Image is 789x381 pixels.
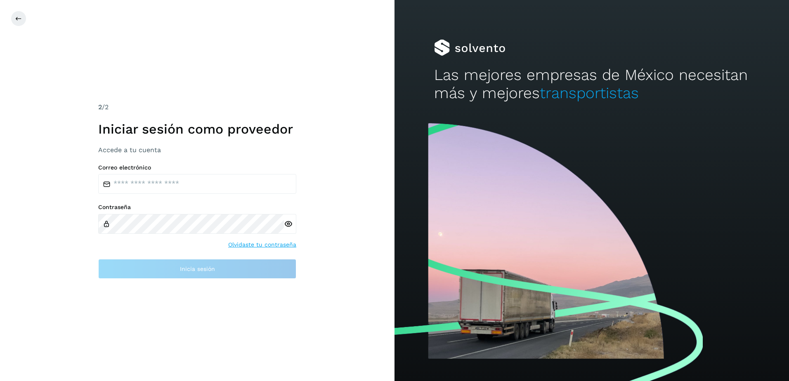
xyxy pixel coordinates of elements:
[98,204,296,211] label: Contraseña
[228,240,296,249] a: Olvidaste tu contraseña
[98,259,296,279] button: Inicia sesión
[180,266,215,272] span: Inicia sesión
[98,103,102,111] span: 2
[98,146,296,154] h3: Accede a tu cuenta
[540,84,639,102] span: transportistas
[98,102,296,112] div: /2
[434,66,750,103] h2: Las mejores empresas de México necesitan más y mejores
[98,164,296,171] label: Correo electrónico
[98,121,296,137] h1: Iniciar sesión como proveedor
